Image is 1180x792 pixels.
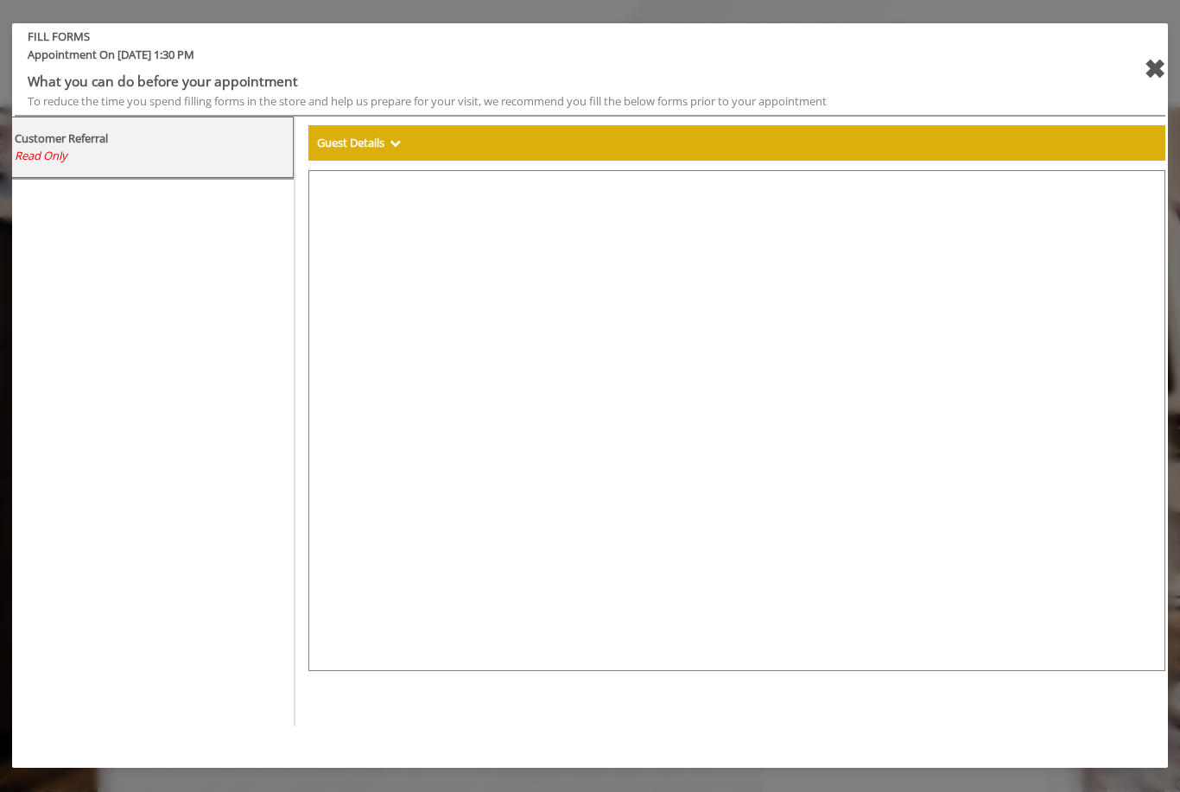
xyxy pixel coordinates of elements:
[28,72,298,91] b: What you can do before your appointment
[15,130,108,146] b: Customer Referral
[390,135,401,150] span: Show
[15,28,1068,46] b: FILL FORMS
[1144,48,1165,90] div: close forms
[317,135,384,150] b: Guest Details
[308,170,1165,670] iframe: formsViewWeb
[308,125,1165,162] div: Guest Details Show
[15,46,1068,71] span: Appointment On [DATE] 1:30 PM
[28,92,1055,111] div: To reduce the time you spend filling forms in the store and help us prepare for your visit, we re...
[15,148,67,163] span: Read Only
